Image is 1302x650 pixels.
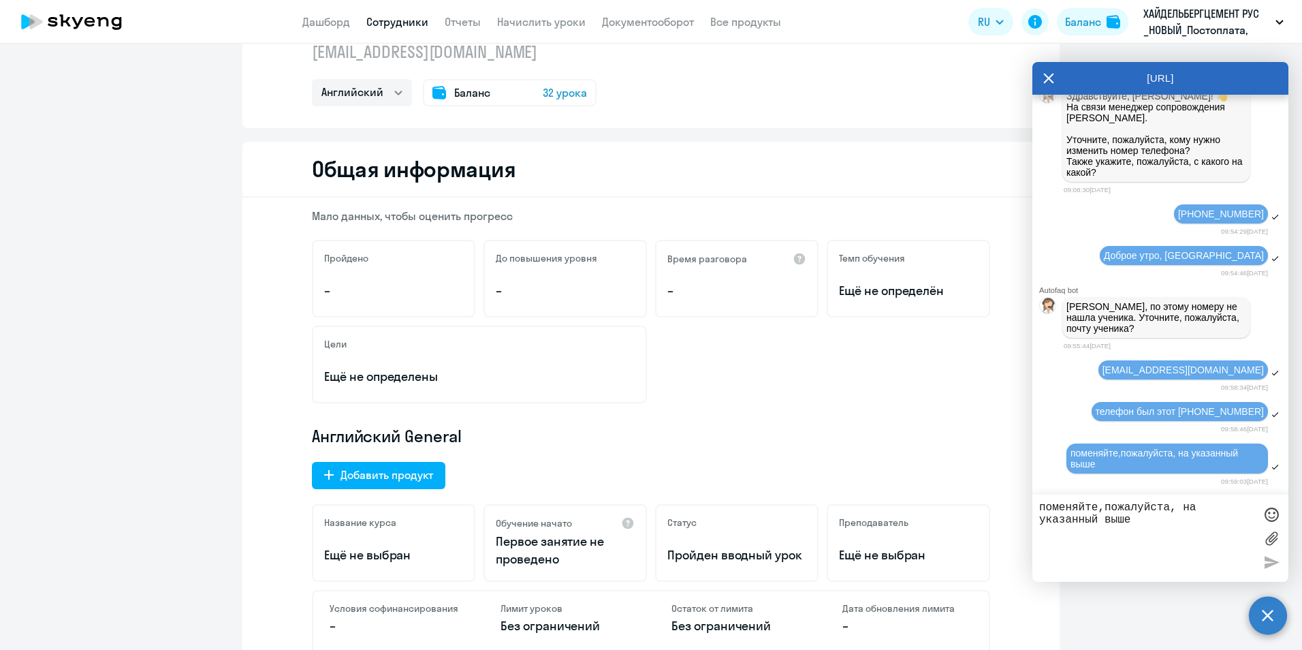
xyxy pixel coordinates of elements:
[968,8,1013,35] button: RU
[324,252,368,264] h5: Пройдено
[324,338,347,350] h5: Цели
[312,462,445,489] button: Добавить продукт
[842,617,972,635] p: –
[312,155,515,183] h2: Общая информация
[1137,5,1290,38] button: ХАЙДЕЛЬБЕРГЦЕМЕНТ РУС _НОВЫЙ_Постоплата, ХАЙДЕЛЬБЕРГЦЕМЕНТ РУС, ООО
[1221,478,1268,485] time: 09:59:03[DATE]
[543,84,587,101] span: 32 урока
[1040,87,1057,107] img: bot avatar
[667,546,806,564] p: Пройден вводный урок
[1143,5,1270,38] p: ХАЙДЕЛЬБЕРГЦЕМЕНТ РУС _НОВЫЙ_Постоплата, ХАЙДЕЛЬБЕРГЦЕМЕНТ РУС, ООО
[1066,91,1246,102] p: Здравствуйте, [PERSON_NAME]! 👋
[1064,342,1111,350] time: 09:55:44[DATE]
[1102,365,1264,375] span: [EMAIL_ADDRESS][DOMAIN_NAME]
[330,617,460,635] p: –
[445,15,481,29] a: Отчеты
[1066,102,1246,178] p: На связи менеджер сопровождения [PERSON_NAME]. Уточните, пожалуйста, кому нужно изменить номер те...
[667,282,806,300] p: –
[978,14,990,30] span: RU
[671,617,801,635] p: Без ограничений
[302,15,350,29] a: Дашборд
[501,602,631,615] h4: Лимит уроков
[312,425,462,447] span: Английский General
[501,617,631,635] p: Без ограничений
[312,208,990,223] p: Мало данных, чтобы оценить прогресс
[1221,228,1268,235] time: 09:54:29[DATE]
[1064,186,1111,194] time: 09:08:30[DATE]
[1221,269,1268,277] time: 09:54:46[DATE]
[366,15,428,29] a: Сотрудники
[839,252,905,264] h5: Темп обучения
[454,84,490,101] span: Баланс
[1104,250,1264,261] span: Доброе утро, [GEOGRAPHIC_DATA]
[671,602,801,615] h4: Остаток от лимита
[496,517,572,529] h5: Обучение начато
[340,467,433,483] div: Добавить продукт
[324,368,635,386] p: Ещё не определены
[1039,286,1288,294] div: Autofaq bot
[1096,406,1265,417] span: телефон был этот [PHONE_NUMBER]
[330,602,460,615] h4: Условия софинансирования
[497,15,586,29] a: Начислить уроки
[1107,15,1120,29] img: balance
[1070,448,1241,469] span: поменяйте,пожалуйста, на указанный выше
[1221,425,1268,433] time: 09:58:46[DATE]
[496,252,597,264] h5: До повышения уровня
[839,546,978,564] p: Ещё не выбран
[324,546,463,564] p: Ещё не выбран
[1221,384,1268,391] time: 09:58:34[DATE]
[324,282,463,300] p: –
[602,15,694,29] a: Документооборот
[1178,208,1264,219] span: [PHONE_NUMBER]
[1065,14,1101,30] div: Баланс
[312,41,597,63] p: [EMAIL_ADDRESS][DOMAIN_NAME]
[496,533,635,568] p: Первое занятие не проведено
[1040,298,1057,318] img: bot avatar
[1057,8,1128,35] button: Балансbalance
[667,516,697,529] h5: Статус
[324,516,396,529] h5: Название курса
[839,516,908,529] h5: Преподаватель
[496,282,635,300] p: –
[1066,301,1246,334] p: [PERSON_NAME], по этому номеру не нашла ученика. Уточните, пожалуйста, почту ученика?
[839,282,978,300] span: Ещё не определён
[1261,528,1282,548] label: Лимит 10 файлов
[842,602,972,615] h4: Дата обновления лимита
[710,15,781,29] a: Все продукты
[667,253,747,265] h5: Время разговора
